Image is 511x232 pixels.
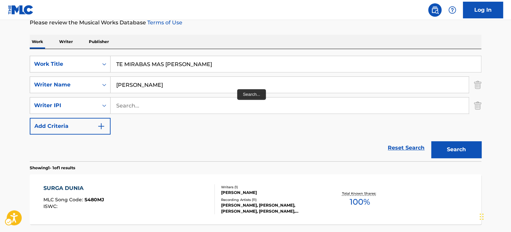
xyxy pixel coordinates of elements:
[431,141,481,158] button: Search
[30,19,481,27] p: Please review the Musical Works Database
[146,19,182,26] a: Terms of Use
[221,202,322,214] div: [PERSON_NAME], [PERSON_NAME], [PERSON_NAME], [PERSON_NAME], [PERSON_NAME], [PERSON_NAME] & HENDRO...
[111,77,469,93] input: Search...
[448,6,456,14] img: help
[431,6,439,14] img: search
[8,5,34,15] img: MLC Logo
[34,60,94,68] div: Work Title
[30,174,481,224] a: SURGA DUNIAMLC Song Code:S480MJISWC:Writers (1)[PERSON_NAME]Recording Artists (11)[PERSON_NAME], ...
[34,81,94,89] div: Writer Name
[97,122,105,130] img: 9d2ae6d4665cec9f34b9.svg
[342,191,377,196] p: Total Known Shares:
[30,165,75,171] p: Showing 1 - 1 of 1 results
[57,35,75,49] p: Writer
[43,197,84,203] span: MLC Song Code :
[34,101,94,109] div: Writer IPI
[43,184,104,192] div: SURGA DUNIA
[84,197,104,203] span: S480MJ
[111,97,469,113] input: Search...
[221,185,322,190] div: Writers ( 1 )
[221,197,322,202] div: Recording Artists ( 11 )
[30,56,481,161] form: Search Form
[480,207,484,227] div: Drag
[474,76,481,93] img: Delete Criterion
[384,141,428,155] a: Reset Search
[349,196,370,208] span: 100 %
[43,203,59,209] span: ISWC :
[30,35,45,49] p: Work
[478,200,511,232] iframe: Hubspot Iframe
[474,97,481,114] img: Delete Criterion
[111,56,481,72] input: Search...
[463,2,503,18] a: Log In
[221,190,322,196] div: [PERSON_NAME]
[478,200,511,232] div: Chat Widget
[87,35,111,49] p: Publisher
[30,118,111,135] button: Add Criteria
